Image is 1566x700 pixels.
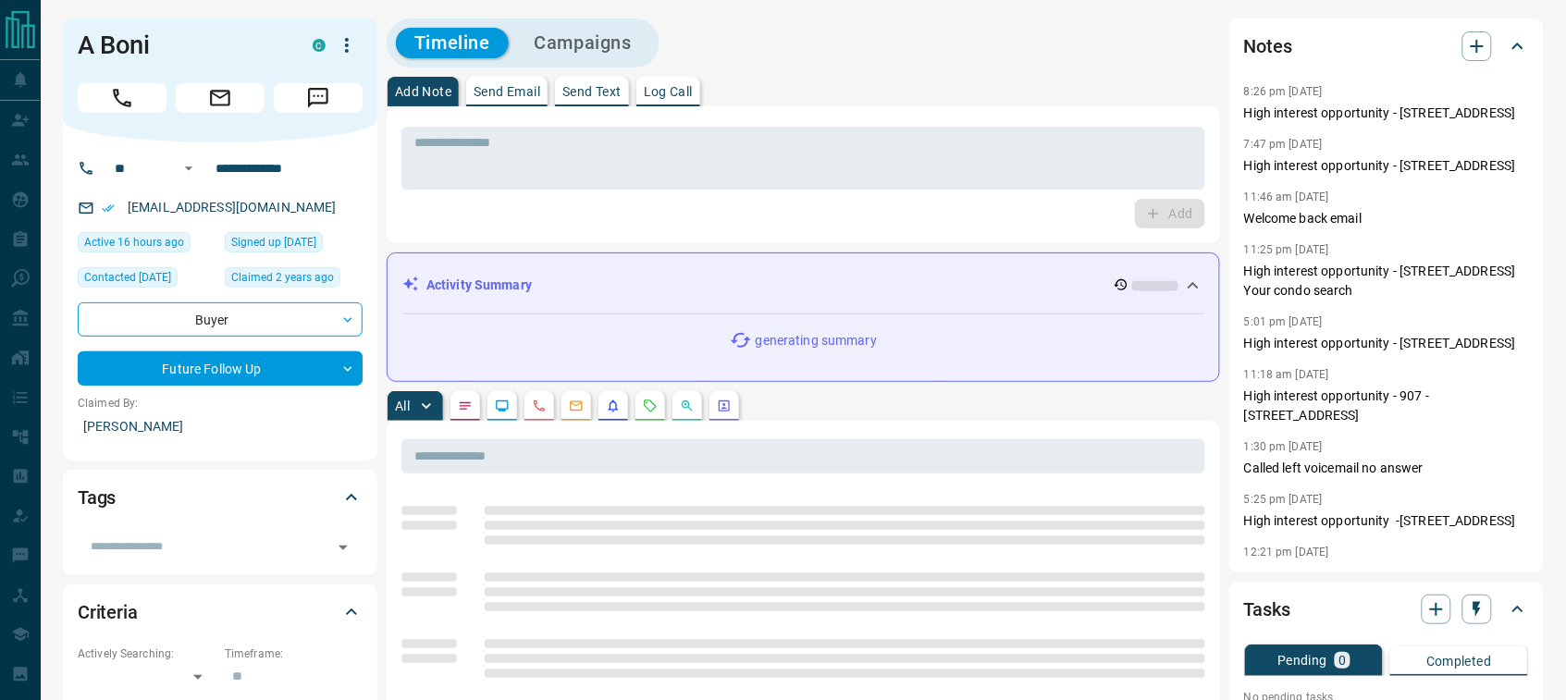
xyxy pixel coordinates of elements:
p: 5:01 pm [DATE] [1244,315,1323,328]
p: High interest opportunity - [STREET_ADDRESS] [1244,334,1529,353]
p: 1:30 pm [DATE] [1244,440,1323,453]
p: 12:21 pm [DATE] [1244,546,1329,559]
div: Tue Mar 07 2023 [78,267,216,293]
p: 8:26 pm [DATE] [1244,85,1323,98]
span: Message [274,83,363,113]
button: Open [330,534,356,560]
span: Claimed 2 years ago [231,268,334,287]
p: All [395,399,410,412]
p: 11:46 am [DATE] [1244,190,1329,203]
p: [PERSON_NAME] [78,411,363,442]
div: Tasks [1244,587,1529,632]
h2: Criteria [78,597,138,627]
p: Send Email [474,85,540,98]
span: Active 16 hours ago [84,233,184,252]
p: High interest opportunity - [STREET_ADDRESS] [1244,156,1529,176]
p: 5:25 pm [DATE] [1244,493,1323,506]
p: High interest opportunity - [STREET_ADDRESS] Your condo search [1244,262,1529,301]
div: Mon Aug 11 2025 [78,232,216,258]
p: Add Note [395,85,451,98]
h2: Tasks [1244,595,1290,624]
div: Criteria [78,590,363,634]
h2: Notes [1244,31,1292,61]
h2: Tags [78,483,116,512]
span: Contacted [DATE] [84,268,171,287]
div: Future Follow Up [78,351,363,386]
p: Log Call [644,85,693,98]
p: Timeframe: [225,645,363,662]
p: Called left voicemail no answer [1244,459,1529,478]
p: generating summary [756,331,877,350]
svg: Calls [532,399,547,413]
p: Pending [1277,654,1327,667]
p: 11:25 pm [DATE] [1244,243,1329,256]
div: Tags [78,475,363,520]
h1: A Boni [78,31,285,60]
svg: Email Verified [102,202,115,215]
p: High interest opportunity - [STREET_ADDRESS] [1244,104,1529,123]
p: High interest opportunity - 907 - [STREET_ADDRESS] [1244,387,1529,425]
div: Tue Feb 28 2023 [225,232,363,258]
svg: Requests [643,399,658,413]
span: Email [176,83,265,113]
button: Campaigns [516,28,650,58]
p: Claimed By: [78,395,363,411]
div: Tue Feb 28 2023 [225,267,363,293]
div: Activity Summary [402,268,1204,302]
p: Welcome back email [1244,209,1529,228]
div: condos.ca [313,39,326,52]
p: 11:18 am [DATE] [1244,368,1329,381]
svg: Emails [569,399,584,413]
p: Completed [1426,655,1492,668]
p: High interest opportunity -[STREET_ADDRESS] [1244,511,1529,531]
div: Buyer [78,302,363,337]
p: 0 [1338,654,1346,667]
svg: Lead Browsing Activity [495,399,510,413]
svg: Agent Actions [717,399,732,413]
svg: Notes [458,399,473,413]
p: Activity Summary [426,276,532,295]
svg: Opportunities [680,399,695,413]
span: Signed up [DATE] [231,233,316,252]
button: Open [178,157,200,179]
span: Call [78,83,166,113]
svg: Listing Alerts [606,399,621,413]
button: Timeline [396,28,509,58]
p: 7:47 pm [DATE] [1244,138,1323,151]
div: Notes [1244,24,1529,68]
p: Send Text [562,85,622,98]
a: [EMAIL_ADDRESS][DOMAIN_NAME] [128,200,337,215]
p: Actively Searching: [78,645,216,662]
